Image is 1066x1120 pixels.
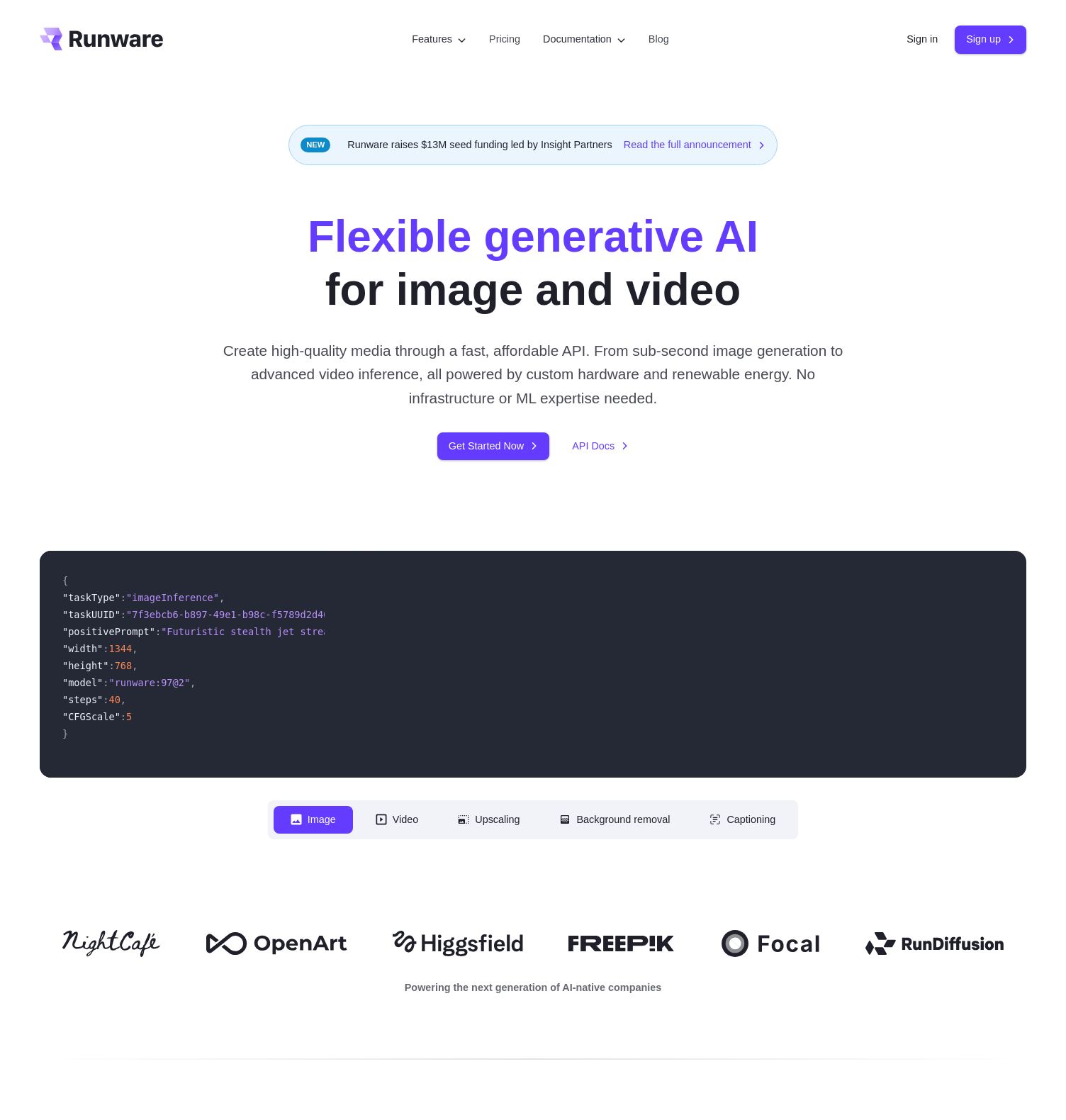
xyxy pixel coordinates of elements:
button: Image [274,806,353,834]
span: "model" [62,677,103,688]
span: "runware:97@2" [108,677,190,688]
span: , [190,677,196,688]
span: : [120,609,126,620]
span: "width" [62,643,103,654]
span: : [103,643,108,654]
span: , [132,643,138,654]
button: Upscaling [441,806,537,834]
span: : [155,626,161,637]
span: 5 [126,711,132,722]
p: Powering the next generation of AI-native companies [40,980,1026,996]
span: : [120,592,126,603]
div: Runware raises $13M seed funding led by Insight Partners [288,125,778,165]
span: "7f3ebcb6-b897-49e1-b98c-f5789d2d40d7" [126,609,347,620]
span: "positivePrompt" [62,626,155,637]
span: , [120,694,126,705]
a: Blog [649,31,669,47]
span: "imageInference" [126,592,219,603]
span: 768 [115,660,133,671]
button: Video [359,806,436,834]
a: Sign up [955,26,1026,53]
span: , [132,660,138,671]
span: { [62,575,68,586]
a: Pricing [489,31,520,47]
span: : [103,677,108,688]
button: Captioning [692,806,792,834]
span: "taskType" [62,592,120,603]
span: 1344 [108,643,132,654]
button: Background removal [542,806,687,834]
a: Read the full announcement [624,137,765,153]
span: : [108,660,114,671]
a: Go to / [40,28,163,50]
label: Features [412,31,466,47]
span: "steps" [62,694,103,705]
p: Create high-quality media through a fast, affordable API. From sub-second image generation to adv... [218,339,849,410]
span: , [219,592,225,603]
span: : [120,711,126,722]
span: "taskUUID" [62,609,120,620]
h1: for image and video [308,211,758,316]
a: Get Started Now [437,432,549,460]
span: 40 [108,694,120,705]
a: API Docs [572,438,629,454]
span: "height" [62,660,108,671]
span: : [103,694,108,705]
span: "CFGScale" [62,711,120,722]
label: Documentation [543,31,626,47]
a: Sign in [907,31,938,47]
span: } [62,728,68,739]
span: "Futuristic stealth jet streaking through a neon-lit cityscape with glowing purple exhaust" [161,626,689,637]
strong: Flexible generative AI [308,212,758,261]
